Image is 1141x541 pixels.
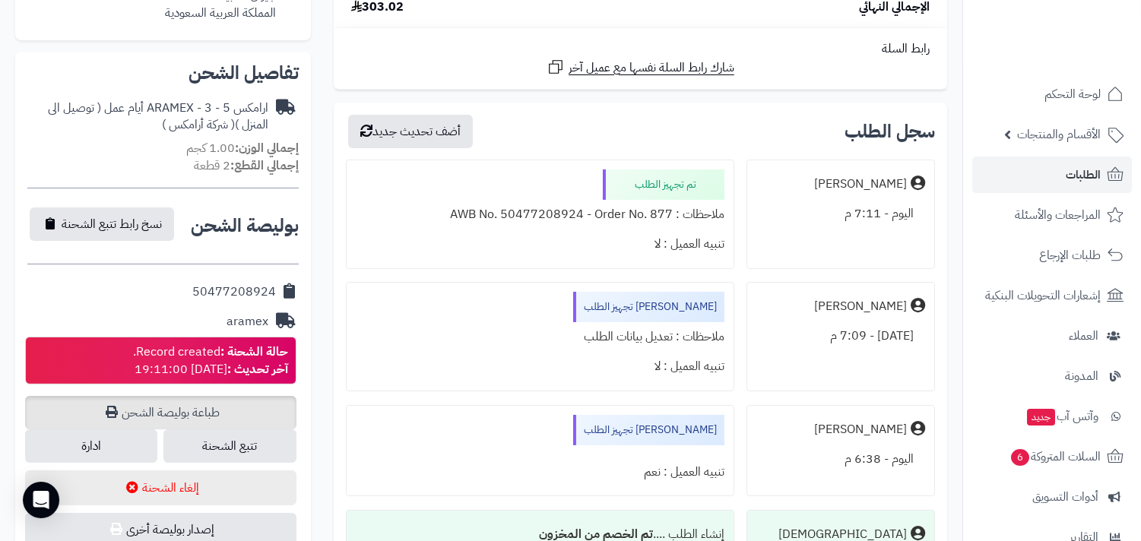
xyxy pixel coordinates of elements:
div: [PERSON_NAME] تجهيز الطلب [573,292,724,322]
span: إشعارات التحويلات البنكية [985,285,1101,306]
div: اليوم - 6:38 م [756,445,925,474]
strong: آخر تحديث : [227,360,288,378]
h2: تفاصيل الشحن [27,64,299,82]
div: Open Intercom Messenger [23,482,59,518]
span: وآتس آب [1025,406,1098,427]
div: [PERSON_NAME] تجهيز الطلب [573,415,724,445]
span: طلبات الإرجاع [1039,245,1101,266]
span: السلات المتروكة [1009,446,1101,467]
span: الطلبات [1066,164,1101,185]
div: تنبيه العميل : لا [356,352,725,381]
div: تنبيه العميل : نعم [356,457,725,487]
button: أضف تحديث جديد [348,115,473,148]
div: [PERSON_NAME] [814,176,907,193]
a: السلات المتروكة6 [972,438,1132,475]
small: 1.00 كجم [186,139,299,157]
a: وآتس آبجديد [972,398,1132,435]
button: إلغاء الشحنة [25,470,296,505]
img: logo-2.png [1038,27,1127,59]
div: 50477208924 [192,283,276,301]
h2: بوليصة الشحن [191,217,299,235]
span: المدونة [1065,365,1098,387]
span: العملاء [1069,325,1098,346]
a: ادارة [25,429,157,463]
strong: إجمالي الوزن: [235,139,299,157]
div: [DATE] - 7:09 م [756,321,925,351]
span: المراجعات والأسئلة [1015,204,1101,226]
span: جديد [1027,409,1055,426]
div: اليوم - 7:11 م [756,199,925,229]
span: ( شركة أرامكس ) [162,115,235,134]
button: نسخ رابط تتبع الشحنة [30,207,174,241]
a: تتبع الشحنة [163,429,296,463]
div: [PERSON_NAME] [814,298,907,315]
a: طباعة بوليصة الشحن [25,396,296,429]
div: ملاحظات : AWB No. 50477208924 - Order No. 877 [356,200,725,229]
div: تم تجهيز الطلب [603,169,724,200]
span: نسخ رابط تتبع الشحنة [62,215,162,233]
div: [PERSON_NAME] [814,421,907,438]
div: ارامكس ARAMEX - 3 - 5 أيام عمل ( توصيل الى المنزل ) [27,100,268,134]
a: أدوات التسويق [972,479,1132,515]
div: ملاحظات : تعديل بيانات الطلب [356,322,725,352]
a: لوحة التحكم [972,76,1132,112]
span: الأقسام والمنتجات [1017,124,1101,145]
a: الطلبات [972,157,1132,193]
div: رابط السلة [340,40,941,58]
strong: حالة الشحنة : [220,343,288,361]
span: شارك رابط السلة نفسها مع عميل آخر [569,59,734,77]
strong: إجمالي القطع: [230,157,299,175]
div: Record created. [DATE] 19:11:00 [133,343,288,378]
span: أدوات التسويق [1032,486,1098,508]
small: 2 قطعة [194,157,299,175]
h3: سجل الطلب [845,122,935,141]
a: العملاء [972,318,1132,354]
div: تنبيه العميل : لا [356,229,725,259]
a: المراجعات والأسئلة [972,197,1132,233]
a: شارك رابط السلة نفسها مع عميل آخر [547,58,734,77]
div: aramex [227,313,268,331]
a: المدونة [972,358,1132,394]
span: لوحة التحكم [1044,84,1101,105]
span: 6 [1010,448,1030,466]
a: إشعارات التحويلات البنكية [972,277,1132,314]
a: طلبات الإرجاع [972,237,1132,274]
